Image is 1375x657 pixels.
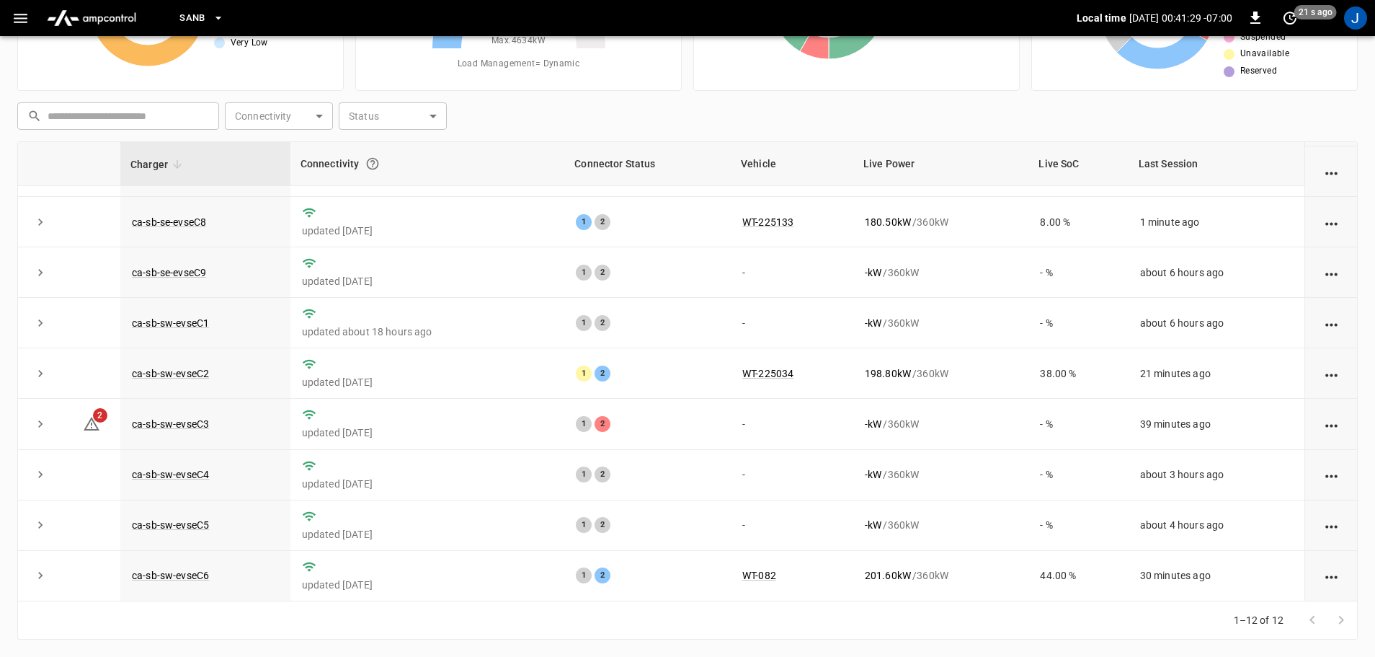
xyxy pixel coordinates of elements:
span: 2 [93,408,107,423]
span: Suspended [1240,30,1286,45]
div: 2 [595,366,610,382]
td: - % [1028,247,1128,298]
button: set refresh interval [1278,6,1301,30]
a: ca-sb-sw-evseC6 [132,570,209,581]
button: expand row [30,262,51,283]
td: 39 minutes ago [1129,399,1304,449]
button: expand row [30,211,51,233]
span: Max. 4634 kW [491,34,546,48]
td: - [731,399,853,449]
button: expand row [30,514,51,536]
div: 1 [576,568,592,583]
p: - kW [865,316,881,330]
img: ampcontrol.io logo [41,4,142,32]
div: 1 [576,416,592,432]
div: 1 [576,517,592,533]
p: 1–12 of 12 [1234,613,1284,627]
button: Connection between the charger and our software. [360,151,386,177]
span: Very Low [231,36,268,50]
div: / 360 kW [865,316,1017,330]
button: expand row [30,464,51,485]
p: [DATE] 00:41:29 -07:00 [1129,11,1232,25]
div: 2 [595,467,610,482]
td: 1 minute ago [1129,197,1304,247]
a: WT-225034 [742,368,793,379]
td: - % [1028,501,1128,551]
div: / 360 kW [865,467,1017,482]
p: updated [DATE] [302,578,553,592]
div: / 360 kW [865,215,1017,229]
th: Live SoC [1028,142,1128,186]
p: updated about 18 hours ago [302,325,553,339]
div: 2 [595,517,610,533]
p: 198.80 kW [865,366,911,381]
p: Local time [1077,11,1126,25]
button: expand row [30,363,51,384]
a: ca-sb-se-evseC9 [132,267,206,278]
th: Live Power [853,142,1028,186]
p: updated [DATE] [302,425,553,440]
td: 30 minutes ago [1129,551,1304,601]
div: action cell options [1322,417,1340,431]
div: action cell options [1322,467,1340,482]
a: 2 [83,418,100,429]
p: 180.50 kW [865,215,911,229]
td: about 6 hours ago [1129,247,1304,298]
div: 2 [595,265,610,281]
td: - % [1028,298,1128,348]
td: 44.00 % [1028,551,1128,601]
div: 1 [576,214,592,230]
a: ca-sb-sw-evseC2 [132,368,209,379]
div: 2 [595,416,610,432]
a: ca-sb-sw-evseC5 [132,519,209,531]
button: expand row [30,565,51,586]
td: about 4 hours ago [1129,501,1304,551]
p: updated [DATE] [302,224,553,238]
div: action cell options [1322,366,1340,381]
button: expand row [30,312,51,334]
p: - kW [865,417,881,431]
div: / 360 kW [865,265,1017,280]
p: - kW [865,265,881,280]
td: about 3 hours ago [1129,450,1304,501]
span: 21 s ago [1294,5,1337,19]
div: 2 [595,214,610,230]
div: action cell options [1322,316,1340,330]
a: ca-sb-sw-evseC4 [132,469,209,480]
div: / 360 kW [865,417,1017,431]
td: 38.00 % [1028,348,1128,399]
p: updated [DATE] [302,477,553,491]
div: action cell options [1322,518,1340,532]
td: 21 minutes ago [1129,348,1304,399]
a: WT-225133 [742,216,793,228]
p: updated [DATE] [302,274,553,288]
td: - [731,450,853,501]
span: Load Management = Dynamic [458,57,580,71]
div: 1 [576,265,592,281]
div: 2 [595,568,610,583]
div: action cell options [1322,568,1340,583]
div: 1 [576,467,592,482]
p: updated [DATE] [302,527,553,542]
td: - % [1028,450,1128,501]
div: 2 [595,315,610,331]
th: Vehicle [731,142,853,186]
span: SanB [179,10,205,27]
td: about 6 hours ago [1129,298,1304,348]
a: ca-sb-se-evseC8 [132,216,206,228]
div: 1 [576,315,592,331]
p: - kW [865,467,881,482]
th: Last Session [1129,142,1304,186]
span: Unavailable [1240,47,1289,61]
td: - % [1028,399,1128,449]
div: action cell options [1322,215,1340,229]
td: - [731,501,853,551]
div: / 360 kW [865,366,1017,381]
td: 8.00 % [1028,197,1128,247]
div: 1 [576,366,592,382]
p: updated [DATE] [302,375,553,389]
a: ca-sb-sw-evseC1 [132,317,209,329]
div: Connectivity [301,151,555,177]
div: profile-icon [1344,6,1367,30]
th: Connector Status [564,142,731,186]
